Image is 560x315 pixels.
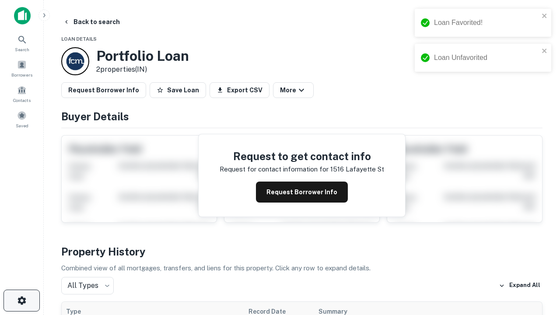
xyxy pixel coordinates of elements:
button: Request Borrower Info [61,82,146,98]
button: close [542,12,548,21]
span: Borrowers [11,71,32,78]
button: close [542,47,548,56]
span: Loan Details [61,36,97,42]
div: Loan Unfavorited [434,52,539,63]
a: Search [3,31,41,55]
h4: Request to get contact info [220,148,384,164]
h4: Property History [61,244,542,259]
button: Request Borrower Info [256,182,348,203]
div: All Types [61,277,114,294]
div: Loan Favorited! [434,17,539,28]
h4: Buyer Details [61,108,542,124]
button: Export CSV [210,82,269,98]
p: 1516 lafayette st [330,164,384,175]
p: Combined view of all mortgages, transfers, and liens for this property. Click any row to expand d... [61,263,542,273]
span: Saved [16,122,28,129]
a: Saved [3,107,41,131]
iframe: Chat Widget [516,245,560,287]
p: 2 properties (IN) [96,64,189,75]
button: Expand All [497,279,542,292]
a: Borrowers [3,56,41,80]
button: More [273,82,314,98]
img: capitalize-icon.png [14,7,31,24]
h3: Portfolio Loan [96,48,189,64]
span: Search [15,46,29,53]
button: Save Loan [150,82,206,98]
a: Contacts [3,82,41,105]
span: Contacts [13,97,31,104]
p: Request for contact information for [220,164,329,175]
button: Back to search [59,14,123,30]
